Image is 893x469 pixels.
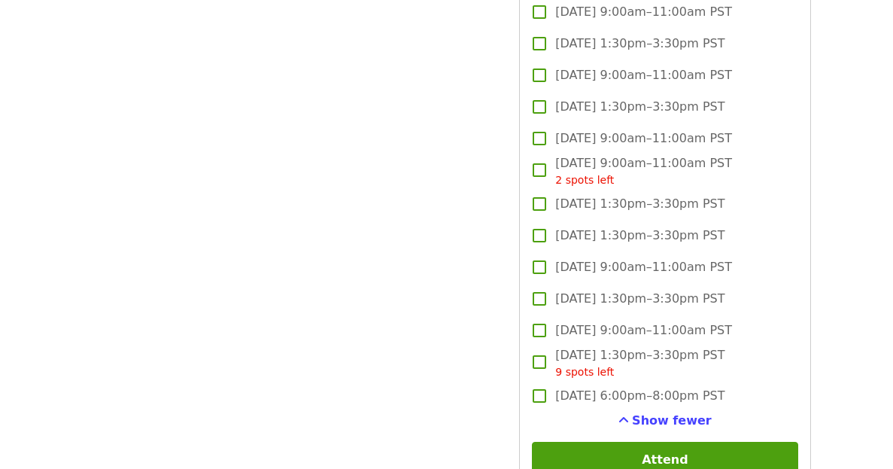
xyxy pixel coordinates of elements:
span: [DATE] 1:30pm–3:30pm PST [555,227,724,245]
span: [DATE] 1:30pm–3:30pm PST [555,98,724,116]
span: 9 spots left [555,366,614,378]
span: 2 spots left [555,174,614,186]
span: [DATE] 1:30pm–3:30pm PST [555,290,724,308]
span: Show fewer [632,413,712,428]
span: [DATE] 9:00am–11:00am PST [555,129,732,148]
span: [DATE] 9:00am–11:00am PST [555,154,732,188]
span: [DATE] 1:30pm–3:30pm PST [555,346,724,380]
span: [DATE] 1:30pm–3:30pm PST [555,195,724,213]
span: [DATE] 1:30pm–3:30pm PST [555,35,724,53]
span: [DATE] 6:00pm–8:00pm PST [555,387,724,405]
button: See more timeslots [618,412,712,430]
span: [DATE] 9:00am–11:00am PST [555,321,732,340]
span: [DATE] 9:00am–11:00am PST [555,258,732,276]
span: [DATE] 9:00am–11:00am PST [555,3,732,21]
span: [DATE] 9:00am–11:00am PST [555,66,732,84]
